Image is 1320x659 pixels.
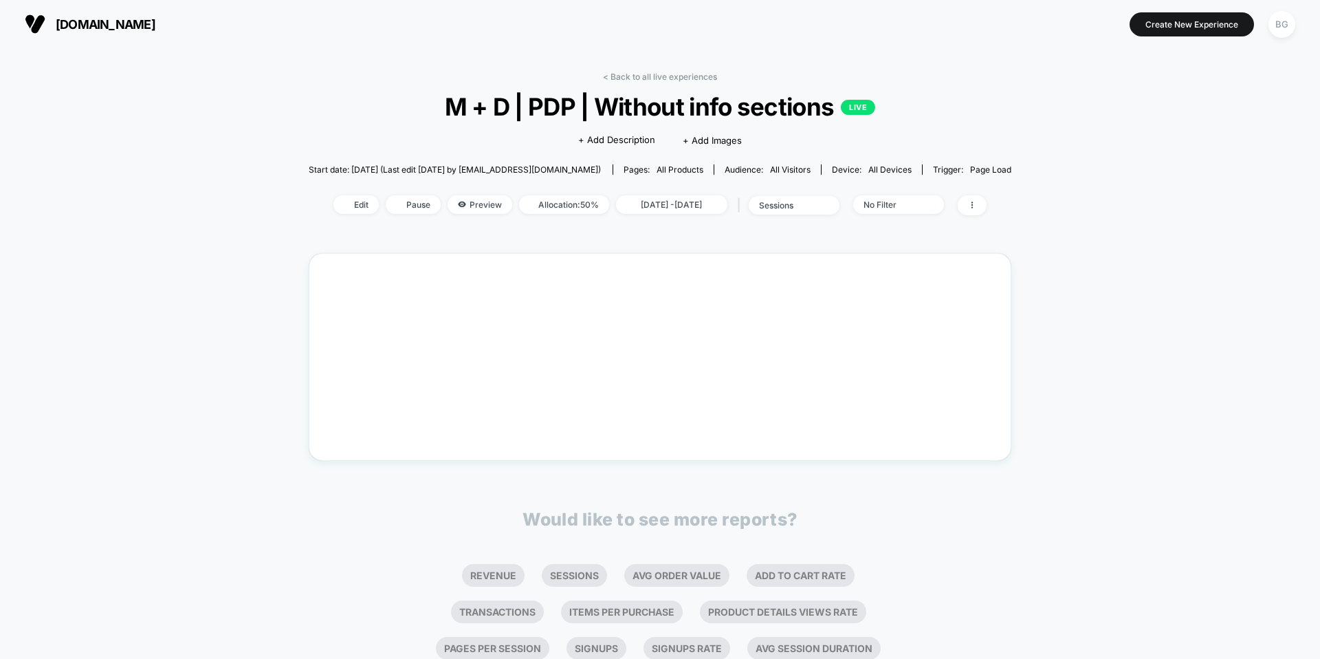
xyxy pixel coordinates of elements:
[863,199,918,210] div: No Filter
[333,195,379,214] span: Edit
[759,200,814,210] div: sessions
[21,13,159,35] button: [DOMAIN_NAME]
[1130,12,1254,36] button: Create New Experience
[725,164,811,175] div: Audience:
[747,564,855,587] li: Add To Cart Rate
[451,601,544,623] li: Transactions
[309,164,601,175] span: Start date: [DATE] (Last edit [DATE] by [EMAIL_ADDRESS][DOMAIN_NAME])
[868,164,912,175] span: all devices
[841,100,875,115] p: LIVE
[519,195,609,214] span: Allocation: 50%
[616,195,727,214] span: [DATE] - [DATE]
[448,195,512,214] span: Preview
[1268,11,1295,38] div: BG
[578,133,655,147] span: + Add Description
[386,195,441,214] span: Pause
[821,164,922,175] span: Device:
[542,564,607,587] li: Sessions
[25,14,45,34] img: Visually logo
[700,601,866,623] li: Product Details Views Rate
[683,135,742,146] span: + Add Images
[603,72,717,82] a: < Back to all live experiences
[561,601,683,623] li: Items Per Purchase
[462,564,525,587] li: Revenue
[933,164,1011,175] div: Trigger:
[1264,10,1299,39] button: BG
[624,564,729,587] li: Avg Order Value
[970,164,1011,175] span: Page Load
[522,509,797,530] p: Would like to see more reports?
[770,164,811,175] span: All Visitors
[56,17,155,32] span: [DOMAIN_NAME]
[657,164,703,175] span: all products
[344,92,976,121] span: M + D | PDP | Without info sections
[734,195,749,215] span: |
[624,164,703,175] div: Pages:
